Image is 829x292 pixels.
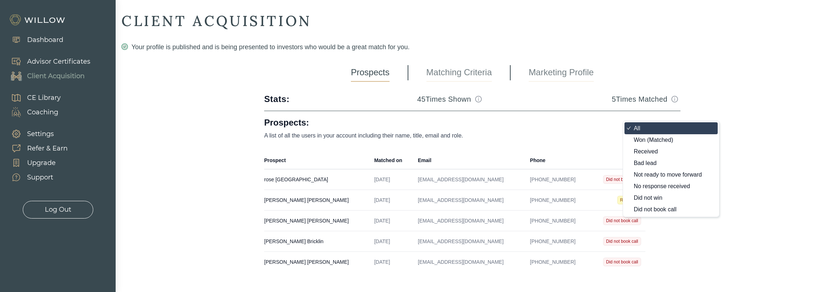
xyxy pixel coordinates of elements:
div: Received [634,149,702,155]
div: Did not win [634,195,702,201]
div: All [634,126,702,131]
span: check [627,125,631,130]
div: Did not book call [634,207,702,212]
div: Not ready to move forward [634,172,702,178]
div: No response received [634,183,702,189]
div: Bad lead [634,160,702,166]
div: Won (Matched) [634,137,702,143]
